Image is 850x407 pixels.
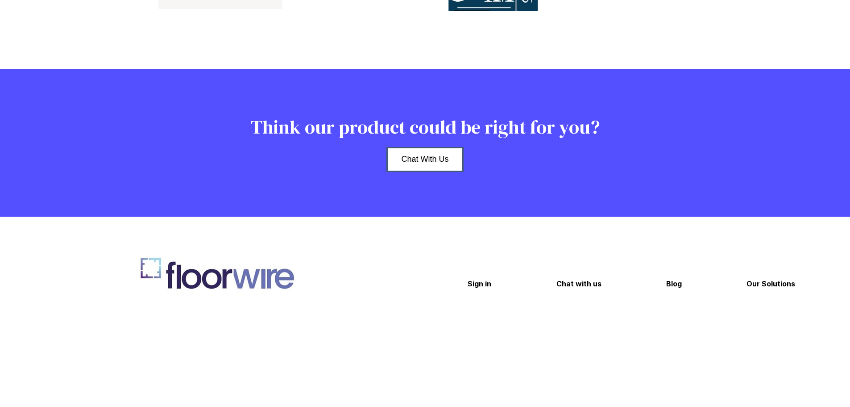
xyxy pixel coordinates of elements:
a: Chat with us [556,274,601,293]
a: Chat with us [386,147,463,172]
a: Blog [666,274,682,293]
span: Think our product could be right for you? [251,114,600,140]
a: Our Solutions [746,274,795,293]
iframe: Chat Widget [805,364,850,407]
div: Navigation Menu [435,274,828,293]
img: floorwire Logo [129,252,308,303]
a: Sign in [468,274,491,293]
